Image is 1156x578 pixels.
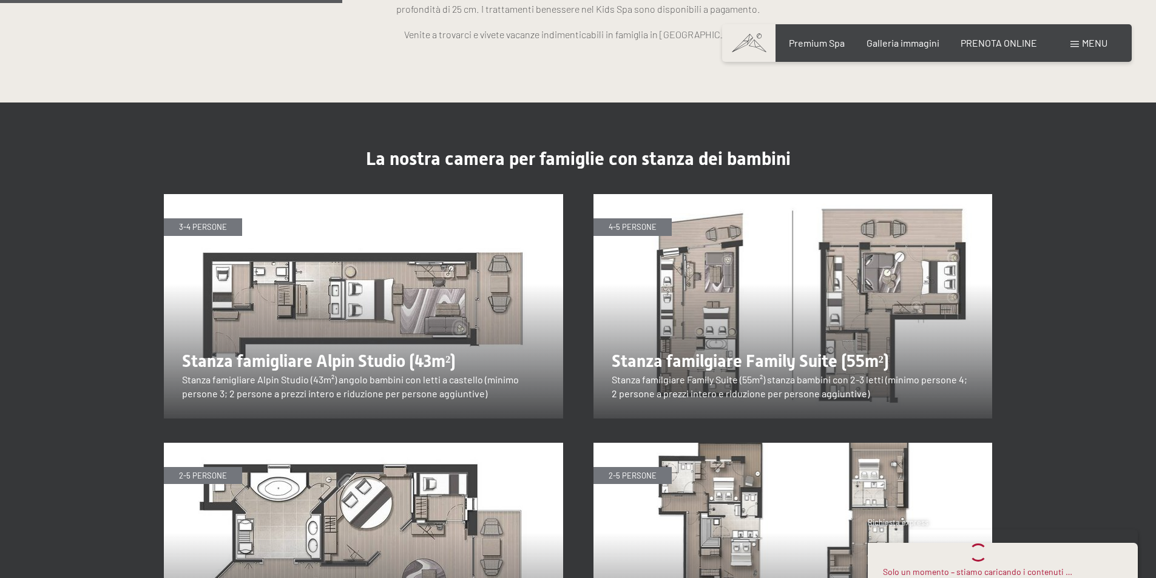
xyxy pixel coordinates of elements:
img: Vacanze in famiglia in Valle Aurina: le nostre camera [593,194,993,418]
span: La nostra camera per famiglie con stanza dei bambini [366,148,791,169]
a: Premium Spa [789,37,845,49]
p: Venite a trovarci e vivete vacanze indimenticabili in famiglia in [GEOGRAPHIC_DATA]! [275,27,882,42]
a: Galleria immagini [867,37,939,49]
a: PRENOTA ONLINE [961,37,1037,49]
span: Menu [1082,37,1107,49]
div: Solo un momento – stiamo caricando i contenuti … [883,566,1072,578]
img: Vacanze in famiglia in Valle Aurina: le nostre camera [164,194,563,418]
span: Richiesta express [868,517,928,527]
